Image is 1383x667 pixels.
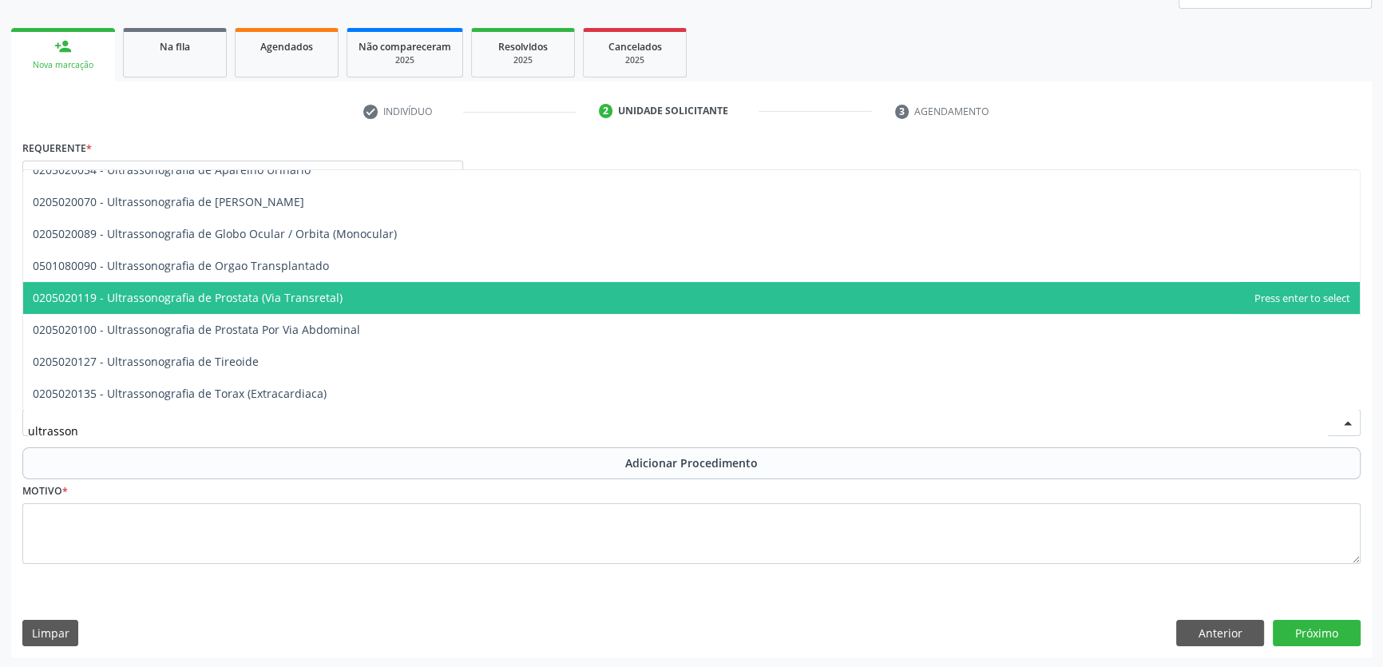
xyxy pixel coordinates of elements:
[625,455,758,471] span: Adicionar Procedimento
[22,136,92,161] label: Requerente
[608,40,662,54] span: Cancelados
[33,354,259,369] span: 0205020127 - Ultrassonografia de Tireoide
[22,59,104,71] div: Nova marcação
[1176,620,1264,647] button: Anterior
[599,104,613,118] div: 2
[33,226,397,241] span: 0205020089 - Ultrassonografia de Globo Ocular / Orbita (Monocular)
[483,54,563,66] div: 2025
[359,54,451,66] div: 2025
[33,162,311,177] span: 0205020054 - Ultrassonografia de Aparelho Urinário
[33,322,360,337] span: 0205020100 - Ultrassonografia de Prostata Por Via Abdominal
[22,479,68,504] label: Motivo
[359,40,451,54] span: Não compareceram
[1273,620,1361,647] button: Próximo
[260,40,313,54] span: Agendados
[498,40,548,54] span: Resolvidos
[595,54,675,66] div: 2025
[33,194,304,209] span: 0205020070 - Ultrassonografia de [PERSON_NAME]
[33,258,329,273] span: 0501080090 - Ultrassonografia de Orgao Transplantado
[22,447,1361,479] button: Adicionar Procedimento
[33,386,327,401] span: 0205020135 - Ultrassonografia de Torax (Extracardiaca)
[28,166,430,182] span: Paciente
[160,40,190,54] span: Na fila
[28,415,1328,447] input: Buscar por procedimento
[33,290,343,305] span: 0205020119 - Ultrassonografia de Prostata (Via Transretal)
[618,104,728,118] div: Unidade solicitante
[54,38,72,55] div: person_add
